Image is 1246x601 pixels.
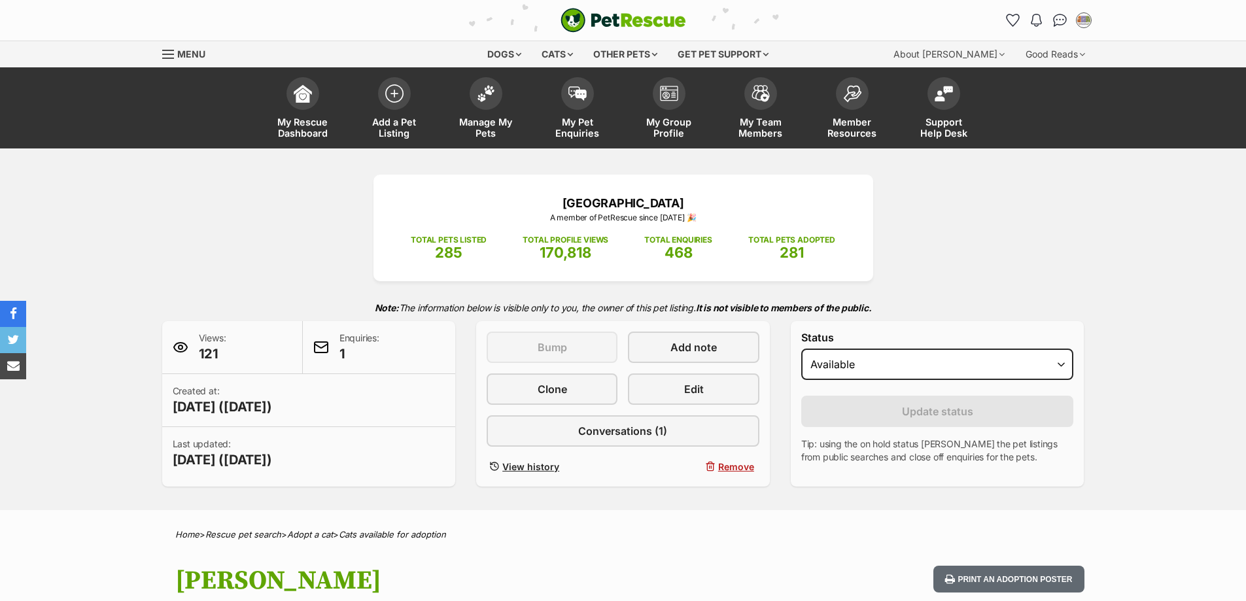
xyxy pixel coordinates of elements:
[173,438,272,469] p: Last updated:
[287,529,333,540] a: Adopt a cat
[538,339,567,355] span: Bump
[780,244,804,261] span: 281
[173,451,272,469] span: [DATE] ([DATE])
[199,332,226,363] p: Views:
[640,116,699,139] span: My Group Profile
[502,460,559,473] span: View history
[162,41,215,65] a: Menu
[435,244,462,261] span: 285
[205,529,281,540] a: Rescue pet search
[199,345,226,363] span: 121
[339,332,379,363] p: Enquiries:
[670,339,717,355] span: Add note
[365,116,424,139] span: Add a Pet Listing
[1026,10,1047,31] button: Notifications
[1003,10,1094,31] ul: Account quick links
[568,86,587,101] img: pet-enquiries-icon-7e3ad2cf08bfb03b45e93fb7055b45f3efa6380592205ae92323e6603595dc1f.svg
[393,194,854,212] p: [GEOGRAPHIC_DATA]
[644,234,712,246] p: TOTAL ENQUIRIES
[457,116,515,139] span: Manage My Pets
[1050,10,1071,31] a: Conversations
[487,373,617,405] a: Clone
[628,373,759,405] a: Edit
[715,71,806,148] a: My Team Members
[294,84,312,103] img: dashboard-icon-eb2f2d2d3e046f16d808141f083e7271f6b2e854fb5c12c21221c1fb7104beca.svg
[1077,14,1090,27] img: Alicia profile pic
[731,116,790,139] span: My Team Members
[175,529,199,540] a: Home
[578,423,667,439] span: Conversations (1)
[173,385,272,416] p: Created at:
[440,71,532,148] a: Manage My Pets
[487,415,759,447] a: Conversations (1)
[385,84,404,103] img: add-pet-listing-icon-0afa8454b4691262ce3f59096e99ab1cd57d4a30225e0717b998d2c9b9846f56.svg
[843,85,861,103] img: member-resources-icon-8e73f808a243e03378d46382f2149f9095a855e16c252ad45f914b54edf8863c.svg
[628,332,759,363] a: Add note
[561,8,686,33] a: PetRescue
[411,234,487,246] p: TOTAL PETS LISTED
[177,48,205,60] span: Menu
[523,234,608,246] p: TOTAL PROFILE VIEWS
[660,86,678,101] img: group-profile-icon-3fa3cf56718a62981997c0bc7e787c4b2cf8bcc04b72c1350f741eb67cf2f40e.svg
[1053,14,1067,27] img: chat-41dd97257d64d25036548639549fe6c8038ab92f7586957e7f3b1b290dea8141.svg
[162,294,1084,321] p: The information below is visible only to you, the owner of this pet listing.
[393,212,854,224] p: A member of PetRescue since [DATE] 🎉
[623,71,715,148] a: My Group Profile
[1073,10,1094,31] button: My account
[532,71,623,148] a: My Pet Enquiries
[665,244,693,261] span: 468
[684,381,704,397] span: Edit
[806,71,898,148] a: Member Resources
[487,457,617,476] a: View history
[487,332,617,363] button: Bump
[540,244,591,261] span: 170,818
[143,530,1104,540] div: > > >
[349,71,440,148] a: Add a Pet Listing
[339,529,446,540] a: Cats available for adoption
[718,460,754,473] span: Remove
[628,457,759,476] button: Remove
[801,396,1074,427] button: Update status
[1016,41,1094,67] div: Good Reads
[257,71,349,148] a: My Rescue Dashboard
[752,85,770,102] img: team-members-icon-5396bd8760b3fe7c0b43da4ab00e1e3bb1a5d9ba89233759b79545d2d3fc5d0d.svg
[584,41,666,67] div: Other pets
[173,398,272,416] span: [DATE] ([DATE])
[1003,10,1024,31] a: Favourites
[914,116,973,139] span: Support Help Desk
[538,381,567,397] span: Clone
[902,404,973,419] span: Update status
[933,566,1084,592] button: Print an adoption poster
[748,234,835,246] p: TOTAL PETS ADOPTED
[375,302,399,313] strong: Note:
[801,332,1074,343] label: Status
[935,86,953,101] img: help-desk-icon-fdf02630f3aa405de69fd3d07c3f3aa587a6932b1a1747fa1d2bba05be0121f9.svg
[884,41,1014,67] div: About [PERSON_NAME]
[548,116,607,139] span: My Pet Enquiries
[823,116,882,139] span: Member Resources
[273,116,332,139] span: My Rescue Dashboard
[339,345,379,363] span: 1
[898,71,990,148] a: Support Help Desk
[477,85,495,102] img: manage-my-pets-icon-02211641906a0b7f246fdf0571729dbe1e7629f14944591b6c1af311fb30b64b.svg
[561,8,686,33] img: logo-cat-932fe2b9b8326f06289b0f2fb663e598f794de774fb13d1741a6617ecf9a85b4.svg
[478,41,530,67] div: Dogs
[696,302,872,313] strong: It is not visible to members of the public.
[1031,14,1041,27] img: notifications-46538b983faf8c2785f20acdc204bb7945ddae34d4c08c2a6579f10ce5e182be.svg
[668,41,778,67] div: Get pet support
[801,438,1074,464] p: Tip: using the on hold status [PERSON_NAME] the pet listings from public searches and close off e...
[532,41,582,67] div: Cats
[175,566,729,596] h1: [PERSON_NAME]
